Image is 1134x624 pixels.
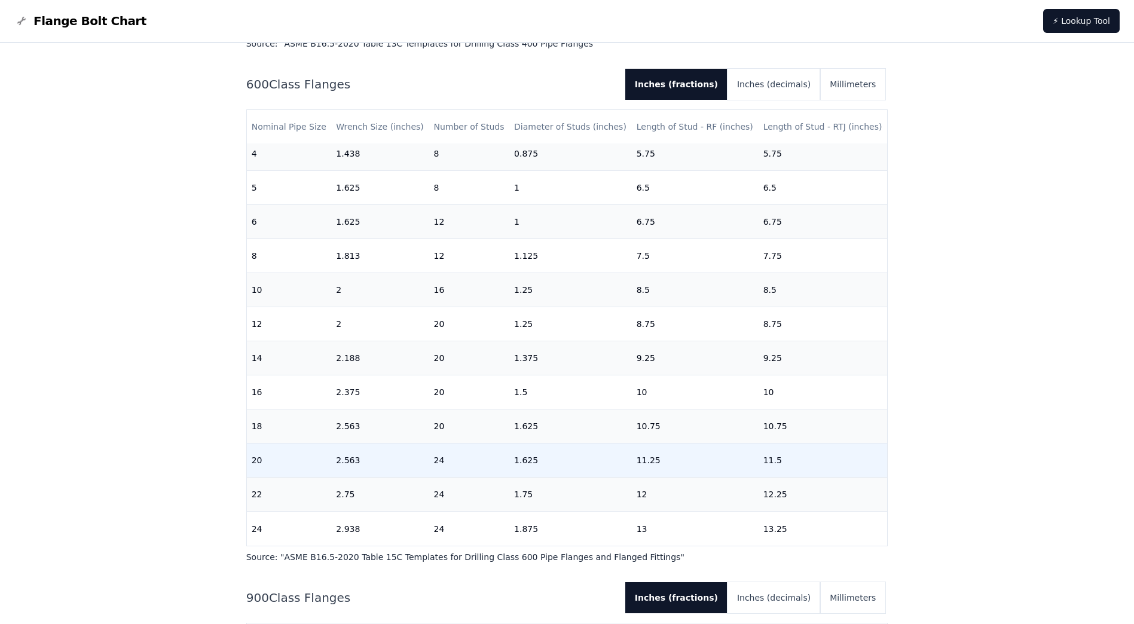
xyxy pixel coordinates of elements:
td: 20 [429,409,509,443]
td: 10 [759,375,888,409]
td: 24 [247,512,332,546]
td: 20 [247,443,332,478]
td: 16 [429,273,509,307]
button: Millimeters [820,582,885,613]
img: Flange Bolt Chart Logo [14,14,29,28]
td: 6.75 [632,205,759,239]
td: 4 [247,137,332,171]
td: 24 [429,443,509,478]
td: 2.75 [331,478,429,512]
td: 2.375 [331,375,429,409]
td: 20 [429,341,509,375]
button: Inches (fractions) [625,582,728,613]
td: 12 [429,205,509,239]
th: Wrench Size (inches) [331,110,429,144]
td: 12 [429,239,509,273]
td: 10 [247,273,332,307]
th: Length of Stud - RF (inches) [632,110,759,144]
td: 8.75 [632,307,759,341]
a: Flange Bolt Chart LogoFlange Bolt Chart [14,13,146,29]
td: 1 [509,171,632,205]
td: 1.5 [509,375,632,409]
button: Millimeters [820,69,885,100]
td: 1.25 [509,307,632,341]
span: Flange Bolt Chart [33,13,146,29]
a: ⚡ Lookup Tool [1043,9,1120,33]
td: 1.625 [509,443,632,478]
p: Source: " ASME B16.5-2020 Table 15C Templates for Drilling Class 600 Pipe Flanges and Flanged Fit... [246,551,888,563]
td: 5 [247,171,332,205]
td: 2 [331,307,429,341]
th: Length of Stud - RTJ (inches) [759,110,888,144]
button: Inches (decimals) [728,69,820,100]
td: 1.375 [509,341,632,375]
td: 7.75 [759,239,888,273]
button: Inches (fractions) [625,69,728,100]
td: 10 [632,375,759,409]
td: 1.875 [509,512,632,546]
td: 8 [247,239,332,273]
th: Diameter of Studs (inches) [509,110,632,144]
p: Source: " ASME B16.5-2020 Table 13C Templates for Drilling Class 400 Pipe Flanges " [246,38,888,50]
td: 1.625 [331,171,429,205]
td: 1.625 [509,409,632,443]
td: 2.563 [331,409,429,443]
button: Inches (decimals) [728,582,820,613]
td: 14 [247,341,332,375]
th: Number of Studs [429,110,509,144]
td: 20 [429,375,509,409]
td: 2.938 [331,512,429,546]
td: 5.75 [632,137,759,171]
td: 18 [247,409,332,443]
td: 2.563 [331,443,429,478]
td: 1.75 [509,478,632,512]
td: 16 [247,375,332,409]
td: 10.75 [759,409,888,443]
td: 11.25 [632,443,759,478]
h2: 600 Class Flanges [246,76,616,93]
td: 9.25 [632,341,759,375]
td: 1 [509,205,632,239]
td: 1.625 [331,205,429,239]
td: 13.25 [759,512,888,546]
td: 24 [429,512,509,546]
td: 12 [632,478,759,512]
td: 0.875 [509,137,632,171]
td: 1.813 [331,239,429,273]
td: 9.25 [759,341,888,375]
td: 7.5 [632,239,759,273]
td: 8.75 [759,307,888,341]
td: 8.5 [632,273,759,307]
td: 8 [429,137,509,171]
td: 11.5 [759,443,888,478]
td: 2 [331,273,429,307]
td: 1.25 [509,273,632,307]
td: 13 [632,512,759,546]
td: 12 [247,307,332,341]
td: 5.75 [759,137,888,171]
th: Nominal Pipe Size [247,110,332,144]
h2: 900 Class Flanges [246,589,616,606]
td: 2.188 [331,341,429,375]
td: 24 [429,478,509,512]
td: 20 [429,307,509,341]
td: 6.75 [759,205,888,239]
td: 1.125 [509,239,632,273]
td: 12.25 [759,478,888,512]
td: 1.438 [331,137,429,171]
td: 6.5 [632,171,759,205]
td: 22 [247,478,332,512]
td: 8 [429,171,509,205]
td: 6 [247,205,332,239]
td: 6.5 [759,171,888,205]
td: 8.5 [759,273,888,307]
td: 10.75 [632,409,759,443]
